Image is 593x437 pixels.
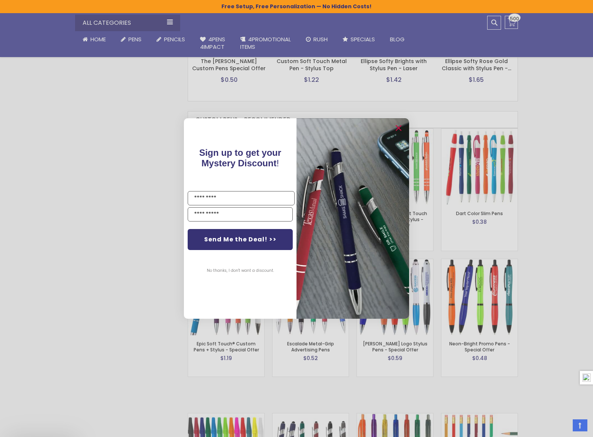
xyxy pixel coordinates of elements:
img: pop-up-image [296,118,409,318]
button: Close dialog [393,122,405,134]
button: No thanks, I don't want a discount. [203,261,278,280]
span: Sign up to get your Mystery Discount [199,148,281,168]
button: Send Me the Deal! >> [188,229,293,250]
span: ! [199,148,281,168]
